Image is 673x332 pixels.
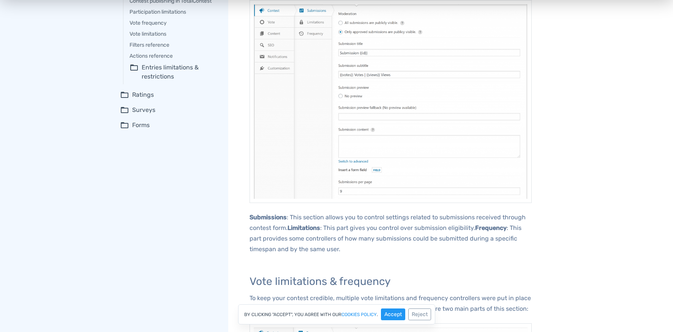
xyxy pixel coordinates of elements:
a: Filters reference [130,41,218,49]
span: folder_open [120,90,129,99]
summary: folder_openRatings [120,90,218,99]
button: Accept [381,308,405,320]
b: Limitations [288,224,320,231]
summary: folder_openEntries limitations & restrictions [130,63,218,81]
a: Actions reference [130,52,218,60]
button: Reject [408,308,431,320]
span: folder_open [120,121,129,130]
b: Frequency [475,224,507,231]
p: To keep your contest credible, multiple vote limitations and frequency controllers were put in pl... [250,293,532,314]
a: Participation limitations [130,8,218,16]
span: folder_open [130,63,139,81]
span: folder_open [120,105,129,115]
div: By clicking "Accept", you agree with our . [238,304,435,324]
h3: Vote limitations & frequency [250,276,532,288]
p: : This section allows you to control settings related to submissions received through contest for... [250,212,532,255]
a: cookies policy [341,312,377,317]
summary: folder_openSurveys [120,105,218,115]
summary: folder_openForms [120,121,218,130]
b: Submissions [250,214,287,221]
a: Vote frequency [130,19,218,27]
a: Vote limitations [130,30,218,38]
